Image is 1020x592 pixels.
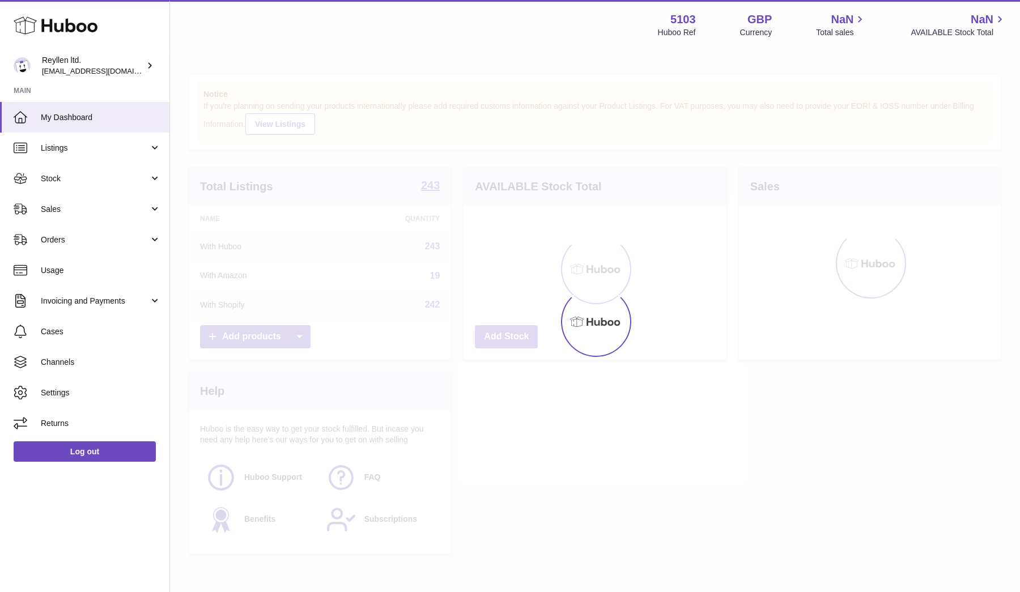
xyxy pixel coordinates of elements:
span: Settings [41,387,161,398]
span: Cases [41,326,161,337]
img: reyllen@reyllen.com [14,57,31,74]
span: Invoicing and Payments [41,296,149,306]
span: Sales [41,204,149,215]
span: My Dashboard [41,112,161,123]
span: Stock [41,173,149,184]
strong: 5103 [670,12,696,27]
span: Listings [41,143,149,154]
a: Log out [14,441,156,462]
span: NaN [831,12,853,27]
span: AVAILABLE Stock Total [911,27,1006,38]
div: Currency [740,27,772,38]
span: NaN [971,12,993,27]
a: NaN AVAILABLE Stock Total [911,12,1006,38]
span: Orders [41,235,149,245]
span: Total sales [816,27,866,38]
strong: GBP [747,12,772,27]
span: [EMAIL_ADDRESS][DOMAIN_NAME] [42,66,167,75]
span: Channels [41,357,161,368]
a: NaN Total sales [816,12,866,38]
span: Usage [41,265,161,276]
div: Huboo Ref [658,27,696,38]
span: Returns [41,418,161,429]
div: Reyllen ltd. [42,55,144,76]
